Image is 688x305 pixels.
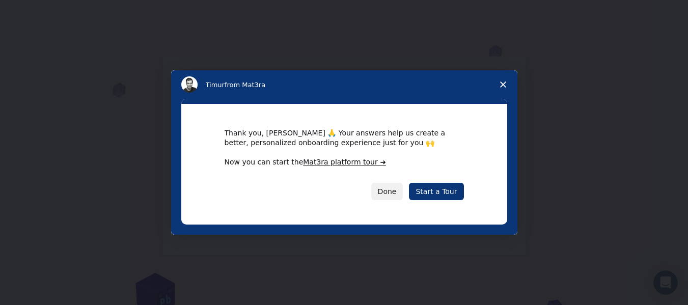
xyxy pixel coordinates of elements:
span: from Mat3ra [225,81,265,89]
img: Profile image for Timur [181,76,198,93]
span: Timur [206,81,225,89]
div: Now you can start the [225,157,464,168]
div: Thank you, [PERSON_NAME] 🙏 Your answers help us create a better, personalized onboarding experien... [225,128,464,147]
span: Support [20,7,57,16]
a: Start a Tour [409,183,463,200]
button: Done [371,183,403,200]
a: Mat3ra platform tour ➜ [303,158,386,166]
span: Close survey [489,70,517,99]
